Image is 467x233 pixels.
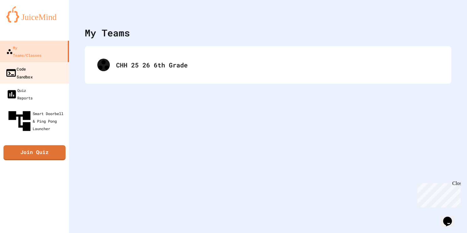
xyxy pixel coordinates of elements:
div: Code Sandbox [5,65,33,80]
div: My Teams [85,26,130,40]
img: logo-orange.svg [6,6,63,23]
div: Smart Doorbell & Ping Pong Launcher [6,108,67,134]
div: CHH 25 26 6th Grade [116,60,439,70]
div: Chat with us now!Close [3,3,43,40]
iframe: chat widget [415,181,461,207]
div: Quiz Reports [6,87,33,102]
div: CHH 25 26 6th Grade [91,52,445,77]
div: My Teams/Classes [6,44,41,59]
a: Join Quiz [3,145,66,160]
iframe: chat widget [441,208,461,227]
